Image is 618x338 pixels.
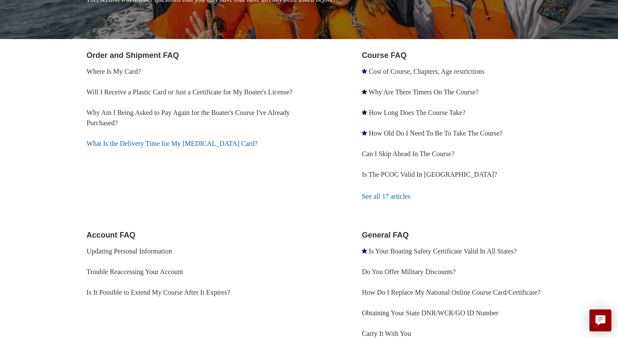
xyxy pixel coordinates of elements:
a: Course FAQ [362,51,406,60]
a: Will I Receive a Plastic Card or Just a Certificate for My Boater's License? [87,88,293,96]
a: See all 17 articles [362,185,587,208]
a: Can I Skip Ahead In The Course? [362,150,454,157]
svg: Promoted article [362,110,367,115]
a: Why Am I Being Asked to Pay Again for the Boater's Course I've Already Purchased? [87,109,290,127]
svg: Promoted article [362,89,367,94]
a: Is It Possible to Extend My Course After It Expires? [87,289,230,296]
svg: Promoted article [362,248,367,253]
a: Trouble Reaccessing Your Account [87,268,183,275]
svg: Promoted article [362,130,367,136]
a: Do You Offer Military Discounts? [362,268,456,275]
a: Account FAQ [87,231,136,239]
a: How Old Do I Need To Be To Take The Course? [369,130,503,137]
a: Where Is My Card? [87,68,141,75]
svg: Promoted article [362,69,367,74]
a: General FAQ [362,231,409,239]
a: Is The PCOC Valid In [GEOGRAPHIC_DATA]? [362,171,497,178]
a: Carry It With You [362,330,411,337]
a: Obtaining Your State DNR/WCR/GO ID Number [362,309,498,317]
button: Live chat [589,309,612,332]
a: How Long Does The Course Take? [369,109,465,116]
a: Is Your Boating Safety Certificate Valid In All States? [369,247,517,255]
a: Order and Shipment FAQ [87,51,179,60]
a: Why Are There Timers On The Course? [369,88,479,96]
a: What Is the Delivery Time for My [MEDICAL_DATA] Card? [87,140,258,147]
a: Cost of Course, Chapters, Age restrictions [369,68,485,75]
a: Updating Personal Information [87,247,172,255]
a: How Do I Replace My National Online Course Card/Certificate? [362,289,540,296]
